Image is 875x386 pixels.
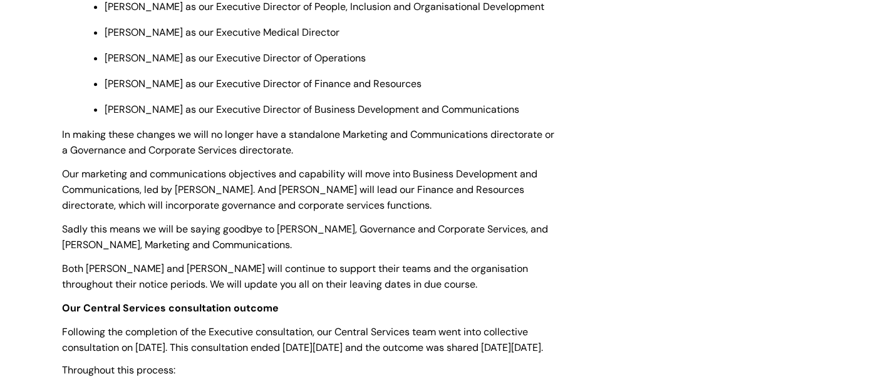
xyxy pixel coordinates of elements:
span: In making these changes we will no longer have a standalone Marketing and Communications director... [62,128,554,157]
span: Our marketing and communications objectives and capability will move into Business Development an... [62,167,537,212]
span: [PERSON_NAME] as our Executive Medical Director [105,26,339,39]
span: [PERSON_NAME] as our Executive Director of Finance and Resources [105,77,422,90]
span: [PERSON_NAME] as our Executive Director of Business Development and Communications [105,103,519,116]
span: Both [PERSON_NAME] and [PERSON_NAME] will continue to support their teams and the organisation th... [62,262,528,291]
span: Sadly this means we will be saying goodbye to [PERSON_NAME], Governance and Corporate Services, a... [62,222,548,251]
span: Following the completion of the Executive consultation, our Central Services team went into colle... [62,325,543,354]
strong: Our Central Services consultation outcome [62,301,279,315]
span: [PERSON_NAME] as our Executive Director of Operations [105,51,366,65]
span: Throughout this process: [62,363,175,377]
